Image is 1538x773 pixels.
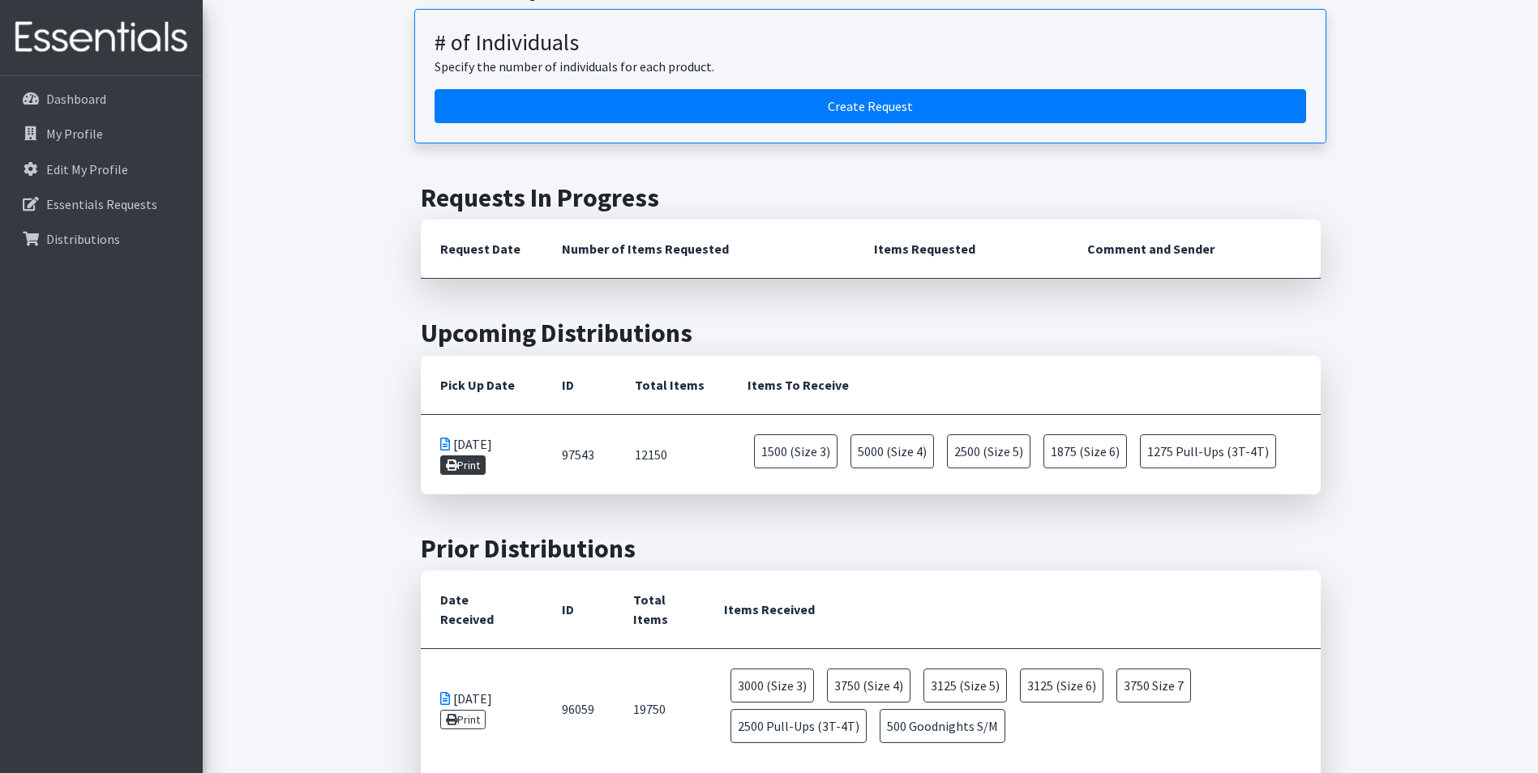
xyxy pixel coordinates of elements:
[421,182,1321,213] h2: Requests In Progress
[421,570,542,649] th: Date Received
[1043,434,1127,468] span: 1875 (Size 6)
[728,356,1321,415] th: Items To Receive
[6,223,196,255] a: Distributions
[1116,668,1191,703] span: 3750 Size 7
[46,161,128,177] p: Edit My Profile
[542,570,614,649] th: ID
[6,83,196,115] a: Dashboard
[614,649,705,770] td: 19750
[6,117,196,150] a: My Profile
[6,188,196,220] a: Essentials Requests
[421,356,542,415] th: Pick Up Date
[1068,220,1320,279] th: Comment and Sender
[46,91,106,107] p: Dashboard
[614,570,705,649] th: Total Items
[923,668,1007,703] span: 3125 (Size 5)
[435,29,1306,57] h3: # of Individuals
[855,220,1068,279] th: Items Requested
[6,153,196,186] a: Edit My Profile
[421,220,542,279] th: Request Date
[435,57,1306,76] p: Specify the number of individuals for each product.
[542,649,614,770] td: 96059
[46,231,120,247] p: Distributions
[947,434,1030,468] span: 2500 (Size 5)
[615,414,727,494] td: 12150
[542,414,616,494] td: 97543
[440,455,486,475] a: Print
[440,710,486,729] a: Print
[850,434,934,468] span: 5000 (Size 4)
[615,356,727,415] th: Total Items
[730,709,867,743] span: 2500 Pull-Ups (3T-4T)
[421,414,542,494] td: [DATE]
[730,668,814,703] span: 3000 (Size 3)
[1020,668,1103,703] span: 3125 (Size 6)
[46,196,157,212] p: Essentials Requests
[827,668,910,703] span: 3750 (Size 4)
[46,126,103,142] p: My Profile
[542,220,855,279] th: Number of Items Requested
[421,649,542,770] td: [DATE]
[705,570,1321,649] th: Items Received
[754,434,838,468] span: 1500 (Size 3)
[1140,434,1276,468] span: 1275 Pull-Ups (3T-4T)
[6,11,196,65] img: HumanEssentials
[421,318,1321,348] h2: Upcoming Distributions
[421,533,1321,564] h2: Prior Distributions
[542,356,616,415] th: ID
[880,709,1005,743] span: 500 Goodnights S/M
[435,89,1306,123] a: Create a request by number of individuals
